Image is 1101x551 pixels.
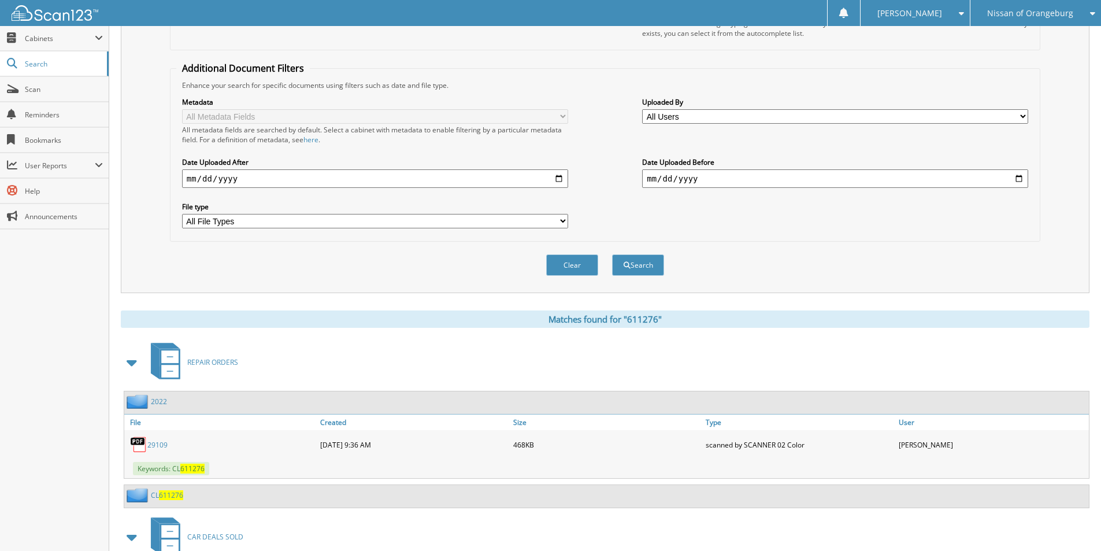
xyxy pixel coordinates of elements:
[12,5,98,21] img: scan123-logo-white.svg
[182,157,568,167] label: Date Uploaded After
[187,357,238,367] span: REPAIR ORDERS
[127,488,151,502] img: folder2.png
[1043,495,1101,551] iframe: Chat Widget
[133,462,209,475] span: Keywords: CL
[510,433,703,456] div: 468KB
[642,169,1028,188] input: end
[159,490,183,500] span: 611276
[147,440,168,450] a: 29109
[642,19,1028,38] div: Select a cabinet and begin typing the name of the folder you want to search in. If the name match...
[303,135,318,145] a: here
[25,135,103,145] span: Bookmarks
[151,397,167,406] a: 2022
[317,433,510,456] div: [DATE] 9:36 AM
[187,532,243,542] span: CAR DEALS SOLD
[121,310,1089,328] div: Matches found for "611276"
[130,436,147,453] img: PDF.png
[25,84,103,94] span: Scan
[124,415,317,430] a: File
[25,110,103,120] span: Reminders
[612,254,664,276] button: Search
[176,62,310,75] legend: Additional Document Filters
[317,415,510,430] a: Created
[510,415,703,430] a: Size
[176,80,1034,90] div: Enhance your search for specific documents using filters such as date and file type.
[180,464,205,474] span: 611276
[182,169,568,188] input: start
[25,34,95,43] span: Cabinets
[144,339,238,385] a: REPAIR ORDERS
[25,161,95,171] span: User Reports
[703,415,896,430] a: Type
[642,97,1028,107] label: Uploaded By
[896,433,1089,456] div: [PERSON_NAME]
[182,97,568,107] label: Metadata
[127,394,151,409] img: folder2.png
[896,415,1089,430] a: User
[703,433,896,456] div: scanned by SCANNER 02 Color
[151,490,183,500] a: CL611276
[25,212,103,221] span: Announcements
[877,10,942,17] span: [PERSON_NAME]
[546,254,598,276] button: Clear
[25,186,103,196] span: Help
[182,202,568,212] label: File type
[25,59,101,69] span: Search
[987,10,1073,17] span: Nissan of Orangeburg
[182,125,568,145] div: All metadata fields are searched by default. Select a cabinet with metadata to enable filtering b...
[642,157,1028,167] label: Date Uploaded Before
